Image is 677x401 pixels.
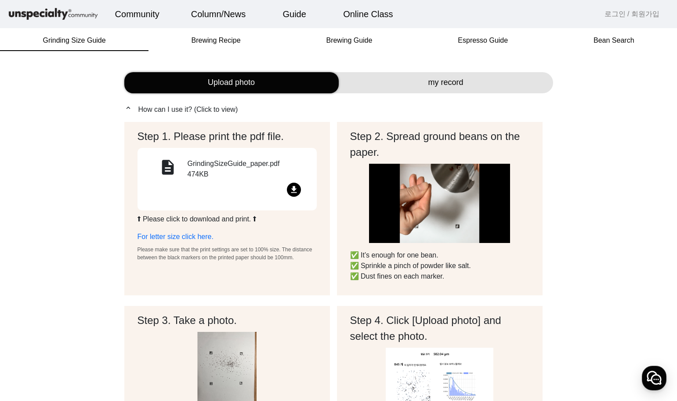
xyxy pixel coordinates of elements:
a: 로그인 / 회원가입 [605,9,659,19]
span: Brewing Recipe [192,37,241,44]
h2: Step 1. Please print the pdf file. [138,129,317,144]
h2: Step 4. Click [Upload photo] and select the photo. [350,313,529,344]
p: How can I use it? (Click to view) [124,104,553,115]
span: Home [22,292,38,299]
mat-icon: expand_less [124,104,135,112]
p: ✅ It’s enough for one bean. ✅ Sprinkle a pinch of powder like salt. ✅ Dust fines on each marker. [350,250,529,282]
img: logo [7,7,99,22]
mat-icon: file_download [287,183,301,197]
a: For letter size click here. [138,233,214,240]
span: Grinding Size Guide [43,37,105,44]
mat-icon: description [157,158,178,180]
a: Online Class [336,2,400,26]
span: Messages [73,293,99,300]
span: my record [428,77,463,88]
a: Column/News [184,2,253,26]
span: Settings [130,292,152,299]
div: GrindingSizeGuide_paper.pdf 474KB [188,158,306,183]
h2: Step 2. Spread ground beans on the paper. [350,129,529,160]
h2: Step 3. Take a photo. [138,313,317,328]
a: Home [3,279,58,301]
span: Espresso Guide [458,37,508,44]
a: Community [108,2,167,26]
p: ⬆ Please click to download and print. ⬆ [138,214,317,224]
span: Brewing Guide [326,37,372,44]
span: Upload photo [208,77,255,88]
a: Settings [113,279,169,301]
p: Please make sure that the print settings are set to 100% size. The distance between the black mar... [138,246,317,261]
span: Bean Search [594,37,634,44]
a: Guide [276,2,313,26]
img: guide [369,164,510,243]
a: Messages [58,279,113,301]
